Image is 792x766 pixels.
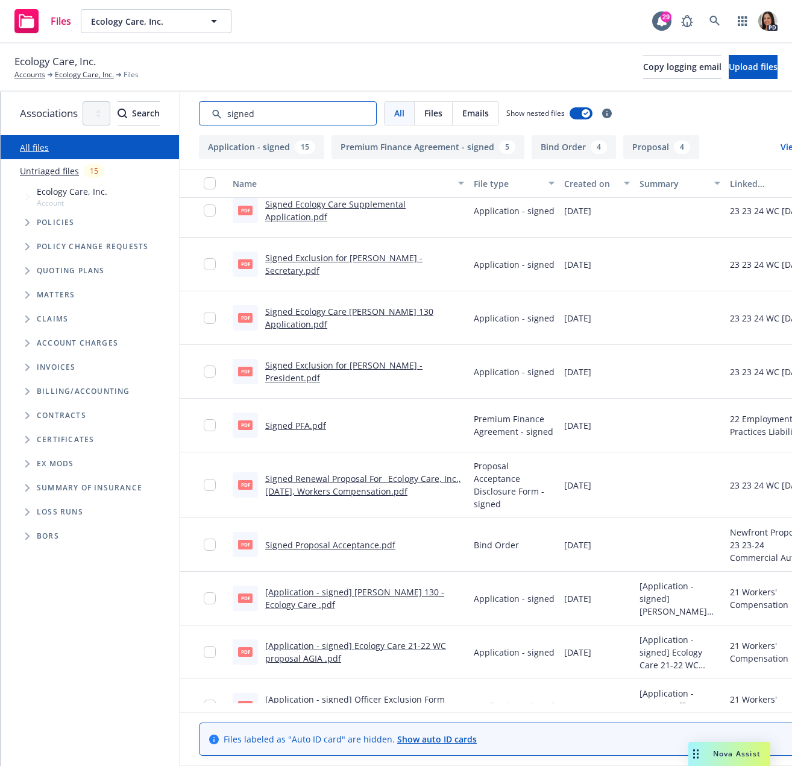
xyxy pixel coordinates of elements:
[674,141,690,154] div: 4
[14,69,45,80] a: Accounts
[238,593,253,603] span: pdf
[84,164,104,178] div: 15
[532,135,616,159] button: Bind Order
[37,508,83,516] span: Loss Runs
[394,107,404,119] span: All
[729,61,778,72] span: Upload files
[469,169,559,198] button: File type
[635,169,725,198] button: Summary
[564,419,591,432] span: [DATE]
[758,11,778,31] img: photo
[37,412,86,419] span: Contracts
[238,647,253,656] span: pdf
[474,177,541,190] div: File type
[1,379,179,548] div: Folder Tree Example
[37,533,59,540] span: BORs
[20,106,78,121] span: Associations
[37,185,107,198] span: Ecology Care, Inc.
[265,359,423,384] a: Signed Exclusion for [PERSON_NAME] - President.pdf
[640,687,720,725] span: [Application - signed] Officer Exclusion Form Ecology Care 21-22 WC .pdf
[559,169,635,198] button: Created on
[238,701,253,710] span: pdf
[688,742,770,766] button: Nova Assist
[675,9,699,33] a: Report a Bug
[564,479,591,492] span: [DATE]
[643,55,721,79] button: Copy logging email
[37,460,74,467] span: Ex Mods
[564,646,591,659] span: [DATE]
[564,177,617,190] div: Created on
[204,700,216,712] input: Toggle Row Selected
[204,479,216,491] input: Toggle Row Selected
[731,9,755,33] a: Switch app
[265,473,461,497] a: Signed Renewal Proposal For_ Ecology Care, Inc., [DATE], Workers Compensation.pdf
[265,306,433,330] a: Signed Ecology Care [PERSON_NAME] 130 Application.pdf
[265,586,444,610] a: [Application - signed] [PERSON_NAME] 130 - Ecology Care .pdf
[204,539,216,551] input: Toggle Row Selected
[118,109,127,118] svg: Search
[37,243,148,250] span: Policy change requests
[238,367,253,376] span: pdf
[623,135,699,159] button: Proposal
[204,419,216,431] input: Toggle Row Selected
[238,480,253,489] span: pdf
[10,4,76,38] a: Files
[91,15,195,28] span: Ecology Care, Inc.
[14,54,96,69] span: Ecology Care, Inc.
[118,101,160,125] button: SearchSearch
[591,141,607,154] div: 4
[729,55,778,79] button: Upload files
[265,640,446,664] a: [Application - signed] Ecology Care 21-22 WC proposal AGIA .pdf
[20,142,49,153] a: All files
[204,366,216,378] input: Toggle Row Selected
[703,9,727,33] a: Search
[462,107,489,119] span: Emails
[37,267,105,274] span: Quoting plans
[265,198,406,223] a: Signed Ecology Care Supplemental Application.pdf
[474,700,555,712] span: Application - signed
[265,420,326,431] a: Signed PFA.pdf
[238,313,253,322] span: pdf
[199,135,324,159] button: Application - signed
[81,9,231,33] button: Ecology Care, Inc.
[204,646,216,658] input: Toggle Row Selected
[474,646,555,659] span: Application - signed
[564,539,591,551] span: [DATE]
[238,206,253,215] span: pdf
[238,420,253,429] span: pdf
[506,108,565,118] span: Show nested files
[37,291,75,299] span: Matters
[37,198,107,208] span: Account
[55,69,114,80] a: Ecology Care, Inc.
[204,312,216,324] input: Toggle Row Selected
[51,16,71,26] span: Files
[204,204,216,217] input: Toggle Row Selected
[37,436,94,443] span: Certificates
[640,633,720,671] span: [Application - signed] Ecology Care 21-22 WC proposal AGIA .pdf
[564,366,591,378] span: [DATE]
[224,733,477,745] span: Files labeled as "Auto ID card" are hidden.
[199,101,377,125] input: Search by keyword...
[238,540,253,549] span: pdf
[564,592,591,605] span: [DATE]
[474,460,555,510] span: Proposal Acceptance Disclosure Form - signed
[332,135,524,159] button: Premium Finance Agreement - signed
[204,258,216,270] input: Toggle Row Selected
[265,539,395,551] a: Signed Proposal Acceptance.pdf
[640,177,707,190] div: Summary
[37,340,118,347] span: Account charges
[265,252,423,276] a: Signed Exclusion for [PERSON_NAME] - Secretary.pdf
[37,388,130,395] span: Billing/Accounting
[238,259,253,268] span: pdf
[124,69,139,80] span: Files
[640,580,720,618] span: [Application - signed] [PERSON_NAME] 130 - Ecology Care .pdf
[688,742,703,766] div: Drag to move
[37,484,142,492] span: Summary of insurance
[499,141,515,154] div: 5
[564,700,591,712] span: [DATE]
[474,312,555,324] span: Application - signed
[474,204,555,217] span: Application - signed
[474,413,555,438] span: Premium Finance Agreement - signed
[295,141,315,154] div: 15
[661,11,671,22] div: 29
